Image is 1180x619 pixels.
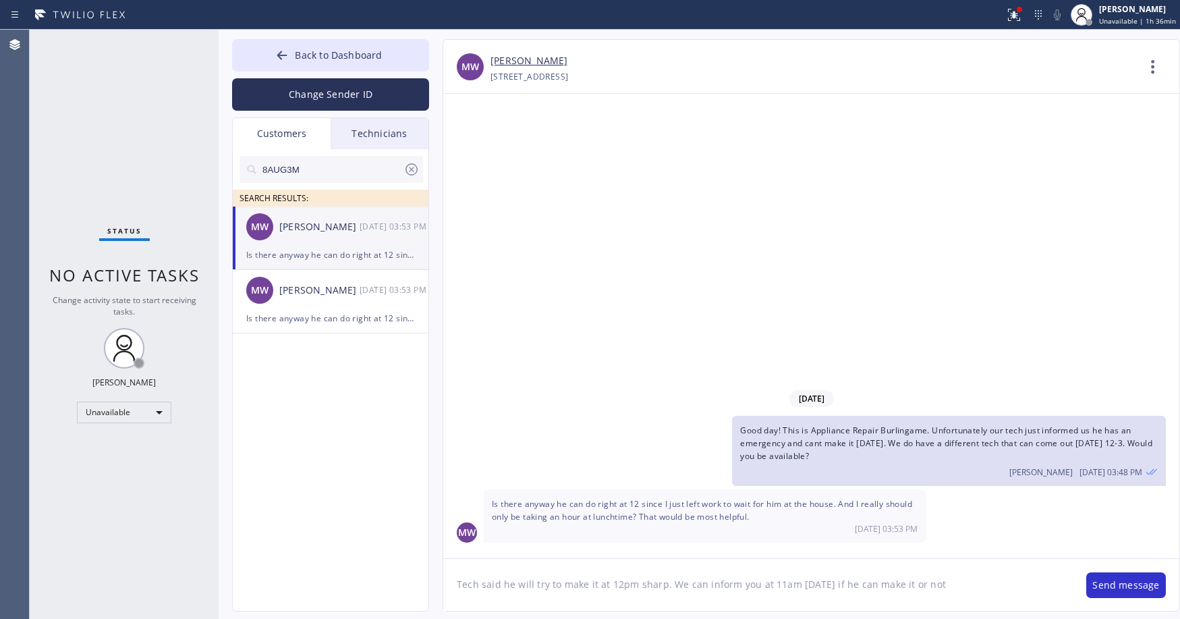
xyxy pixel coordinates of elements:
div: 08/20/2025 9:53 AM [360,282,430,298]
div: Unavailable [77,402,171,423]
span: MW [251,283,269,298]
div: [STREET_ADDRESS] [490,69,568,84]
div: 08/20/2025 9:48 AM [732,416,1166,486]
button: Send message [1086,572,1166,598]
input: Search [261,156,403,183]
div: [PERSON_NAME] [92,377,156,388]
span: [DATE] [789,390,834,407]
a: [PERSON_NAME] [490,53,567,69]
span: No active tasks [49,264,200,286]
span: Change activity state to start receiving tasks. [53,294,196,317]
div: Is there anyway he can do right at 12 since I just left work to wait for him at the house. And I ... [246,311,415,326]
span: MW [461,59,479,75]
span: Status [107,226,142,236]
span: Is there anyway he can do right at 12 since I just left work to wait for him at the house. And I ... [492,498,912,522]
span: MW [251,219,269,235]
span: MW [458,525,476,541]
span: SEARCH RESULTS: [240,192,308,204]
span: Unavailable | 1h 36min [1099,16,1176,26]
div: Technicians [331,118,428,149]
button: Mute [1048,5,1067,24]
span: [DATE] 03:48 PM [1079,466,1142,478]
span: [DATE] 03:53 PM [855,523,918,535]
div: [PERSON_NAME] [1099,3,1176,15]
span: [PERSON_NAME] [1009,466,1073,478]
div: [PERSON_NAME] [279,219,360,235]
button: Back to Dashboard [232,39,429,72]
textarea: Tech said he will try to make it at 12pm sharp. We can inform you at 11am [DATE] if he can make i... [443,559,1073,611]
div: Customers [233,118,331,149]
div: 08/20/2025 9:53 AM [360,219,430,234]
div: 08/20/2025 9:53 AM [484,489,926,543]
span: Back to Dashboard [295,49,382,61]
div: Is there anyway he can do right at 12 since I just left work to wait for him at the house. And I ... [246,247,415,263]
span: Good day! This is Appliance Repair Burlingame. Unfortunately our tech just informed us he has an ... [740,425,1152,462]
button: Change Sender ID [232,78,429,111]
div: [PERSON_NAME] [279,283,360,298]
